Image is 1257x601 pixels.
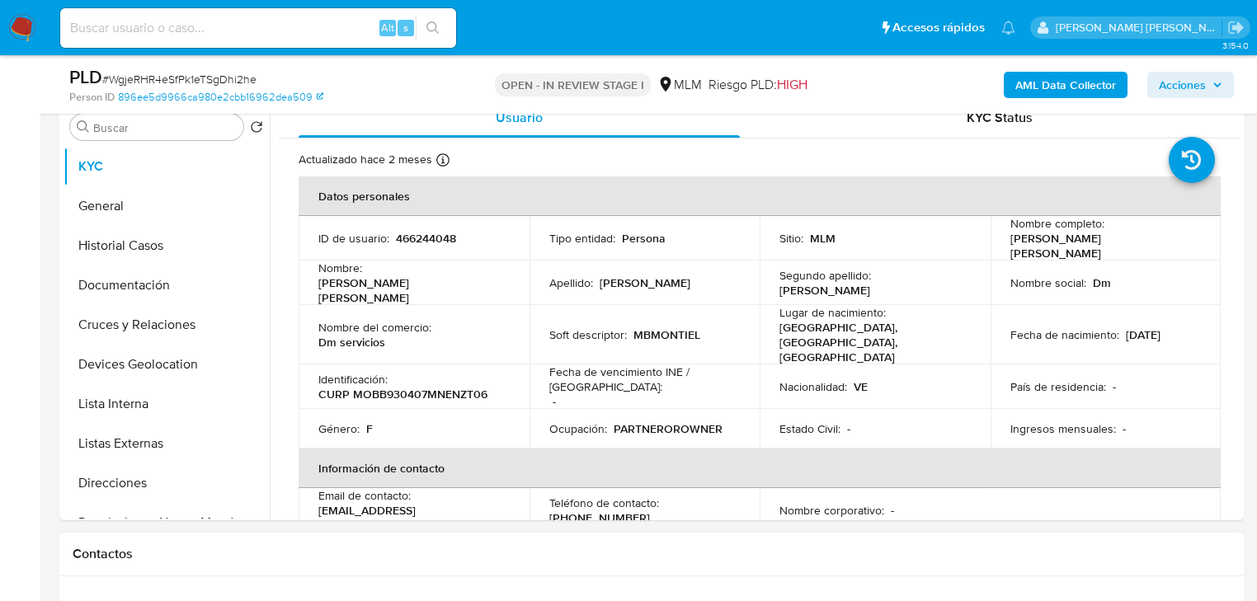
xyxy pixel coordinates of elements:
p: [PERSON_NAME] [779,283,870,298]
span: Accesos rápidos [892,19,985,36]
span: Riesgo PLD: [709,76,807,94]
p: Nombre del comercio : [318,320,431,335]
button: Listas Externas [64,424,270,463]
p: [PERSON_NAME] [PERSON_NAME] [318,275,503,305]
input: Buscar usuario o caso... [60,17,456,39]
p: Actualizado hace 2 meses [299,152,432,167]
p: [PERSON_NAME] [600,275,690,290]
p: Sitio : [779,231,803,246]
button: search-icon [416,16,450,40]
p: País de residencia : [1010,379,1106,394]
button: Lista Interna [64,384,270,424]
p: MBMONTIEL [633,327,700,342]
p: Ingresos mensuales : [1010,421,1116,436]
a: 896ee5d9966ca980e2cbb16962dea509 [118,90,323,105]
span: Acciones [1159,72,1206,98]
a: Salir [1227,19,1245,36]
button: Devices Geolocation [64,345,270,384]
span: HIGH [777,75,807,94]
p: - [553,394,556,409]
p: [PHONE_NUMBER] [549,510,650,525]
p: Apellido : [549,275,593,290]
p: Dm [1093,275,1111,290]
p: Identificación : [318,372,388,387]
span: Alt [381,20,394,35]
button: Volver al orden por defecto [250,120,263,139]
a: Notificaciones [1001,21,1015,35]
p: MLM [810,231,836,246]
h1: Contactos [73,546,1231,562]
p: Nacionalidad : [779,379,847,394]
p: [GEOGRAPHIC_DATA], [GEOGRAPHIC_DATA], [GEOGRAPHIC_DATA] [779,320,964,364]
p: Persona [622,231,666,246]
button: General [64,186,270,226]
p: Nombre social : [1010,275,1086,290]
p: [EMAIL_ADDRESS][DOMAIN_NAME] [318,503,503,533]
p: - [847,421,850,436]
button: Restricciones Nuevo Mundo [64,503,270,542]
p: VE [854,379,868,394]
div: MLM [657,76,702,94]
button: Historial Casos [64,226,270,265]
p: Teléfono de contacto : [549,495,659,510]
p: - [1123,421,1126,436]
p: ID de usuario : [318,231,389,246]
p: Email de contacto : [318,488,411,503]
b: PLD [69,63,102,90]
p: Nombre : [318,261,362,275]
button: Cruces y Relaciones [64,305,270,345]
p: F [366,421,373,436]
p: Fecha de nacimiento : [1010,327,1119,342]
p: Dm servicios [318,335,385,350]
button: Acciones [1147,72,1234,98]
th: Información de contacto [299,448,1221,488]
input: Buscar [93,120,237,135]
p: Género : [318,421,360,436]
button: Buscar [77,120,90,134]
p: - [891,503,894,518]
p: Ocupación : [549,421,607,436]
p: [PERSON_NAME] [PERSON_NAME] [1010,231,1195,261]
th: Datos personales [299,176,1221,216]
span: KYC Status [967,108,1033,127]
p: CURP MOBB930407MNENZT06 [318,387,487,401]
p: Soft descriptor : [549,327,627,342]
p: Segundo apellido : [779,268,871,283]
span: 3.154.0 [1222,39,1249,52]
p: Fecha de vencimiento INE / [GEOGRAPHIC_DATA] : [549,364,741,394]
p: Lugar de nacimiento : [779,305,886,320]
p: michelleangelica.rodriguez@mercadolibre.com.mx [1056,20,1222,35]
p: Estado Civil : [779,421,840,436]
button: Documentación [64,265,270,305]
b: AML Data Collector [1015,72,1116,98]
p: OPEN - IN REVIEW STAGE I [495,73,651,96]
p: Tipo entidad : [549,231,615,246]
span: Usuario [496,108,543,127]
p: - [1113,379,1116,394]
span: # WgjeRHR4eSfPk1eTSgDhi2he [102,71,257,87]
p: [DATE] [1126,327,1160,342]
p: Nombre completo : [1010,216,1104,231]
b: Person ID [69,90,115,105]
span: s [403,20,408,35]
p: 466244048 [396,231,456,246]
p: Nombre corporativo : [779,503,884,518]
button: Direcciones [64,463,270,503]
p: PARTNEROROWNER [614,421,723,436]
button: KYC [64,147,270,186]
button: AML Data Collector [1004,72,1128,98]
